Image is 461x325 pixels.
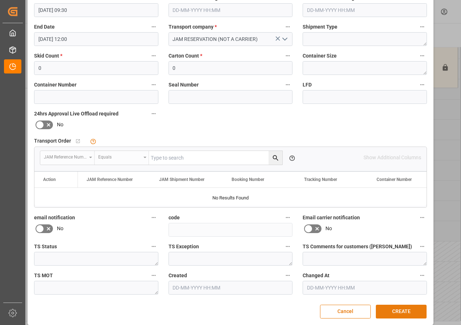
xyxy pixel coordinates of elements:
[34,272,53,279] span: TS MOT
[149,51,158,60] button: Skid Count *
[169,52,202,60] span: Carton Count
[149,22,158,31] button: End Date
[283,80,292,89] button: Seal Number
[303,23,337,31] span: Shipment Type
[34,52,62,60] span: Skid Count
[34,110,119,118] span: 24hrs Approval Live Offload required
[303,281,427,295] input: DD-MM-YYYY HH:MM
[98,152,141,160] div: Equals
[57,225,63,232] span: No
[418,80,427,89] button: LFD
[376,305,427,318] button: CREATE
[87,177,133,182] span: JAM Reference Number
[34,32,158,46] input: DD-MM-YYYY HH:MM
[169,23,217,31] span: Transport company
[320,305,371,318] button: Cancel
[377,177,412,182] span: Container Number
[95,151,149,165] button: open menu
[283,242,292,251] button: TS Exception
[303,52,337,60] span: Container Size
[418,271,427,280] button: Changed At
[149,151,282,165] input: Type to search
[283,51,292,60] button: Carton Count *
[34,3,158,17] input: DD-MM-YYYY HH:MM
[149,271,158,280] button: TS MOT
[283,22,292,31] button: Transport company *
[34,214,75,221] span: email notification
[279,34,290,45] button: open menu
[44,152,87,160] div: JAM Reference Number
[303,3,427,17] input: DD-MM-YYYY HH:MM
[418,22,427,31] button: Shipment Type
[149,242,158,251] button: TS Status
[34,137,71,145] span: Transport Order
[159,177,204,182] span: JAM Shipment Number
[43,177,56,182] div: Action
[283,213,292,222] button: code
[303,81,312,89] span: LFD
[149,213,158,222] button: email notification
[149,109,158,118] button: 24hrs Approval Live Offload required
[304,177,337,182] span: Tracking Number
[283,271,292,280] button: Created
[169,214,180,221] span: code
[232,177,264,182] span: Booking Number
[303,214,360,221] span: Email carrier notification
[269,151,282,165] button: search button
[169,281,293,295] input: DD-MM-YYYY HH:MM
[34,243,57,250] span: TS Status
[418,242,427,251] button: TS Comments for customers ([PERSON_NAME])
[169,3,293,17] input: DD-MM-YYYY HH:MM
[169,81,199,89] span: Seal Number
[149,80,158,89] button: Container Number
[325,225,332,232] span: No
[40,151,95,165] button: open menu
[34,23,55,31] span: End Date
[303,272,329,279] span: Changed At
[169,243,199,250] span: TS Exception
[418,51,427,60] button: Container Size
[34,81,76,89] span: Container Number
[303,243,412,250] span: TS Comments for customers ([PERSON_NAME])
[418,213,427,222] button: Email carrier notification
[169,272,187,279] span: Created
[57,121,63,128] span: No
